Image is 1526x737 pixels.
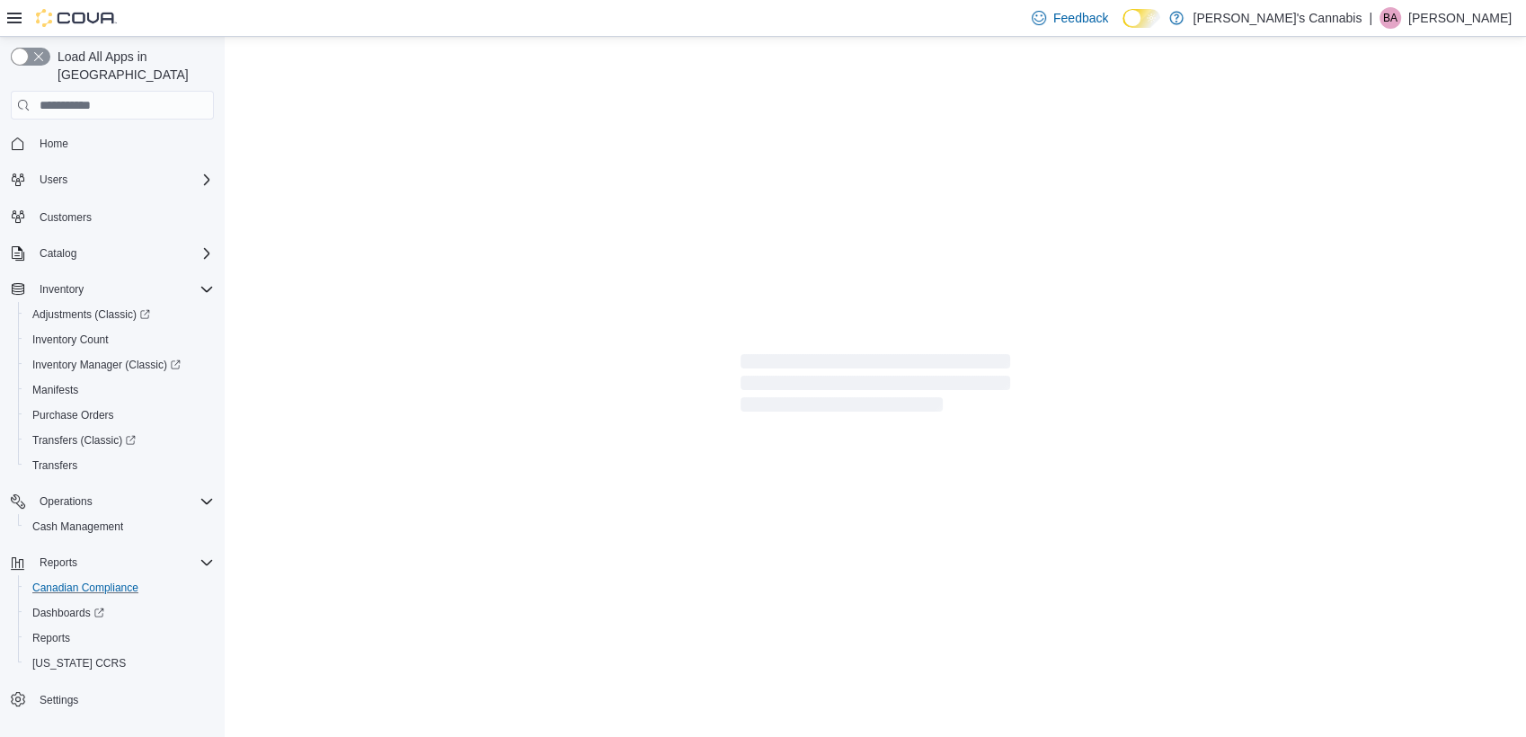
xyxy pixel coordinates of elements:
a: Reports [25,627,77,649]
span: Dashboards [32,606,104,620]
span: Transfers (Classic) [25,430,214,451]
span: Washington CCRS [25,653,214,674]
span: Inventory Manager (Classic) [32,358,181,372]
button: Catalog [4,241,221,266]
a: [US_STATE] CCRS [25,653,133,674]
a: Dashboards [18,600,221,626]
span: Canadian Compliance [25,577,214,599]
a: Transfers [25,455,84,476]
button: Users [4,167,221,192]
button: Transfers [18,453,221,478]
span: Purchase Orders [25,404,214,426]
span: Adjustments (Classic) [25,304,214,325]
span: Manifests [32,383,78,397]
span: Operations [40,494,93,509]
button: Purchase Orders [18,403,221,428]
span: BA [1383,7,1397,29]
button: Cash Management [18,514,221,539]
span: Catalog [40,246,76,261]
button: Manifests [18,377,221,403]
span: Transfers (Classic) [32,433,136,448]
span: Users [40,173,67,187]
span: Transfers [32,458,77,473]
span: Inventory Manager (Classic) [25,354,214,376]
span: Transfers [25,455,214,476]
button: Operations [32,491,100,512]
span: Customers [32,205,214,227]
button: [US_STATE] CCRS [18,651,221,676]
input: Dark Mode [1122,9,1160,28]
span: Cash Management [32,519,123,534]
a: Home [32,133,75,155]
span: Inventory [40,282,84,297]
button: Reports [4,550,221,575]
button: Reports [18,626,221,651]
a: Adjustments (Classic) [25,304,157,325]
a: Manifests [25,379,85,401]
span: [US_STATE] CCRS [32,656,126,670]
span: Cash Management [25,516,214,537]
span: Feedback [1053,9,1108,27]
span: Reports [32,552,214,573]
a: Adjustments (Classic) [18,302,221,327]
a: Cash Management [25,516,130,537]
span: Operations [32,491,214,512]
button: Users [32,169,75,191]
button: Home [4,130,221,156]
p: [PERSON_NAME]'s Cannabis [1193,7,1362,29]
a: Customers [32,207,99,228]
a: Transfers (Classic) [25,430,143,451]
div: Brandon Arrigo [1380,7,1401,29]
span: Reports [25,627,214,649]
a: Dashboards [25,602,111,624]
img: Cova [36,9,117,27]
a: Transfers (Classic) [18,428,221,453]
p: [PERSON_NAME] [1408,7,1512,29]
span: Catalog [32,243,214,264]
span: Dark Mode [1122,28,1123,29]
span: Home [40,137,68,151]
span: Home [32,132,214,155]
span: Purchase Orders [32,408,114,422]
button: Inventory [32,279,91,300]
button: Catalog [32,243,84,264]
a: Purchase Orders [25,404,121,426]
span: Dashboards [25,602,214,624]
a: Settings [32,689,85,711]
span: Loading [741,358,1010,415]
span: Inventory Count [25,329,214,351]
span: Inventory Count [32,333,109,347]
span: Users [32,169,214,191]
button: Operations [4,489,221,514]
button: Inventory Count [18,327,221,352]
a: Inventory Manager (Classic) [25,354,188,376]
button: Canadian Compliance [18,575,221,600]
span: Manifests [25,379,214,401]
a: Inventory Manager (Classic) [18,352,221,377]
span: Inventory [32,279,214,300]
span: Adjustments (Classic) [32,307,150,322]
span: Reports [40,555,77,570]
span: Settings [40,693,78,707]
p: | [1369,7,1372,29]
span: Customers [40,210,92,225]
span: Load All Apps in [GEOGRAPHIC_DATA] [50,48,214,84]
a: Canadian Compliance [25,577,146,599]
button: Customers [4,203,221,229]
button: Reports [32,552,84,573]
span: Reports [32,631,70,645]
button: Settings [4,687,221,713]
a: Inventory Count [25,329,116,351]
span: Canadian Compliance [32,581,138,595]
button: Inventory [4,277,221,302]
span: Settings [32,688,214,711]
